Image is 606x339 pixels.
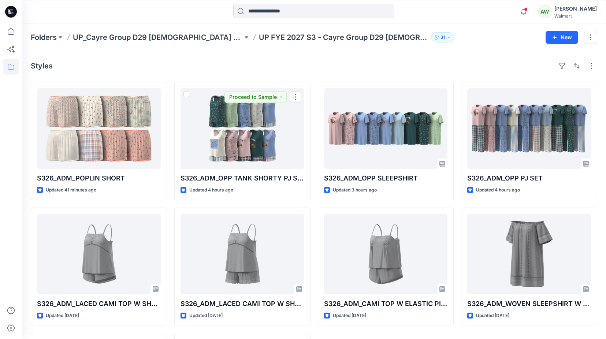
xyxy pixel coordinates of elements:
[554,4,597,13] div: [PERSON_NAME]
[476,186,520,194] p: Updated 4 hours ago
[37,214,161,294] a: S326_ADM_LACED CAMI TOP W SHORT SET_OPT B
[467,299,591,309] p: S326_ADM_WOVEN SLEEPSHIRT W RUFFLE AND LACE
[324,173,448,183] p: S326_ADM_OPP SLEEPSHIRT
[546,31,578,44] button: New
[31,32,57,42] a: Folders
[467,88,591,169] a: S326_ADM_OPP PJ SET
[467,214,591,294] a: S326_ADM_WOVEN SLEEPSHIRT W RUFFLE AND LACE
[538,5,551,18] div: AW
[324,299,448,309] p: S326_ADM_CAMI TOP W ELASTIC PICOT TRIM SHORT SET
[189,312,223,320] p: Updated [DATE]
[181,88,304,169] a: S326_ADM_OPP TANK SHORTY PJ SET
[37,299,161,309] p: S326_ADM_LACED CAMI TOP W SHORT SET_OPT B
[181,299,304,309] p: S326_ADM_LACED CAMI TOP W SHORT SET_OPT A
[189,186,233,194] p: Updated 4 hours ago
[46,186,96,194] p: Updated 41 minutes ago
[324,214,448,294] a: S326_ADM_CAMI TOP W ELASTIC PICOT TRIM SHORT SET
[333,312,366,320] p: Updated [DATE]
[431,32,454,42] button: 31
[467,173,591,183] p: S326_ADM_OPP PJ SET
[73,32,243,42] a: UP_Cayre Group D29 [DEMOGRAPHIC_DATA] Sleep/Loungewear
[259,32,429,42] p: UP FYE 2027 S3 - Cayre Group D29 [DEMOGRAPHIC_DATA] Sleepwear
[440,33,445,41] p: 31
[554,13,597,19] div: Walmart
[37,173,161,183] p: S326_ADM_POPLIN SHORT
[476,312,509,320] p: Updated [DATE]
[37,88,161,169] a: S326_ADM_POPLIN SHORT
[181,214,304,294] a: S326_ADM_LACED CAMI TOP W SHORT SET_OPT A
[333,186,377,194] p: Updated 3 hours ago
[324,88,448,169] a: S326_ADM_OPP SLEEPSHIRT
[181,173,304,183] p: S326_ADM_OPP TANK SHORTY PJ SET
[46,312,79,320] p: Updated [DATE]
[31,62,53,70] h4: Styles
